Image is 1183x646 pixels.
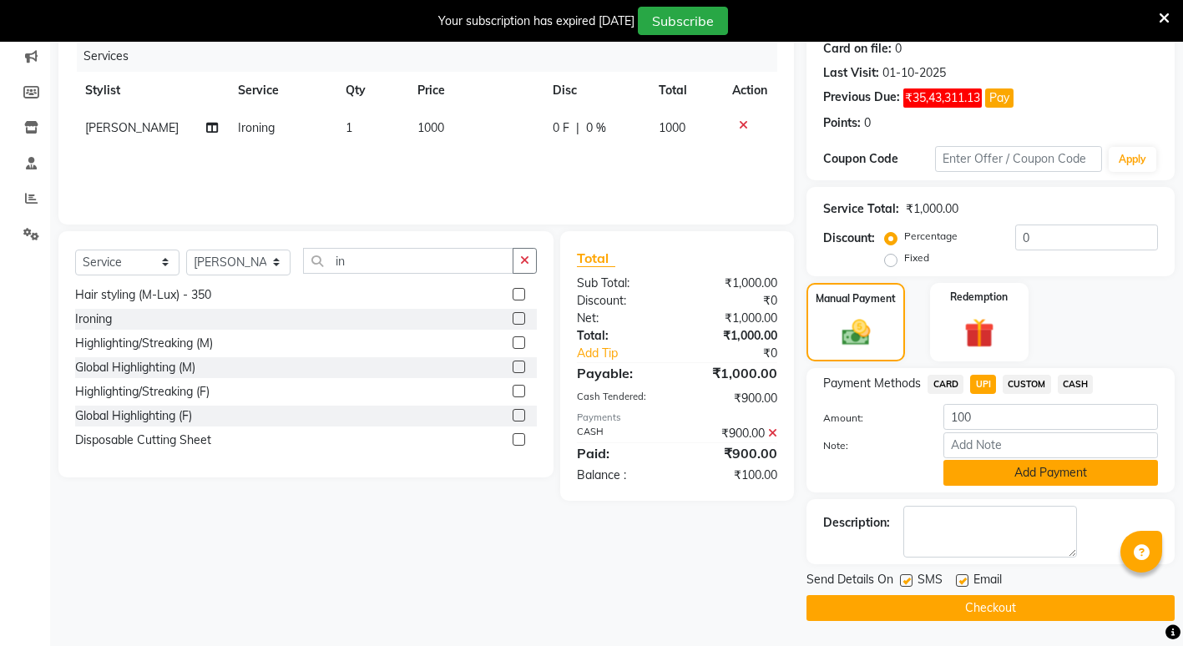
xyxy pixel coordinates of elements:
div: ₹1,000.00 [677,327,790,345]
span: Send Details On [806,571,893,592]
span: 1 [346,120,352,135]
div: ₹900.00 [677,425,790,442]
th: Price [407,72,543,109]
div: Hair styling (M-Lux) - 350 [75,286,211,304]
div: Description: [823,514,890,532]
label: Fixed [904,250,929,265]
img: _gift.svg [955,315,1004,352]
div: Total: [564,327,677,345]
button: Subscribe [638,7,728,35]
div: Payments [577,411,778,425]
button: Apply [1109,147,1156,172]
label: Manual Payment [816,291,896,306]
div: ₹1,000.00 [677,310,790,327]
span: 0 F [553,119,569,137]
div: Highlighting/Streaking (M) [75,335,213,352]
input: Search or Scan [303,248,513,274]
div: ₹0 [695,345,790,362]
div: Points: [823,114,861,132]
img: _cash.svg [833,316,879,349]
span: 0 % [586,119,606,137]
span: UPI [970,375,996,394]
div: ₹100.00 [677,467,790,484]
div: Global Highlighting (M) [75,359,195,376]
div: Payable: [564,363,677,383]
a: Add Tip [564,345,696,362]
span: Payment Methods [823,375,921,392]
div: Previous Due: [823,88,900,108]
div: ₹1,000.00 [677,363,790,383]
div: CASH [564,425,677,442]
div: Ironing [75,310,112,328]
span: CASH [1058,375,1094,394]
div: Your subscription has expired [DATE] [438,13,634,30]
span: Email [973,571,1002,592]
label: Amount: [811,411,931,426]
div: Global Highlighting (F) [75,407,192,425]
input: Amount [943,404,1158,430]
span: Total [577,250,615,267]
div: Sub Total: [564,275,677,292]
div: 0 [864,114,871,132]
div: ₹900.00 [677,443,790,463]
th: Qty [336,72,407,109]
span: 1000 [417,120,444,135]
span: [PERSON_NAME] [85,120,179,135]
div: Last Visit: [823,64,879,82]
div: Card on file: [823,40,892,58]
div: Balance : [564,467,677,484]
div: ₹1,000.00 [906,200,958,218]
span: CARD [928,375,963,394]
div: Highlighting/Streaking (F) [75,383,210,401]
div: Net: [564,310,677,327]
span: | [576,119,579,137]
div: Paid: [564,443,677,463]
div: Services [77,41,790,72]
span: ₹35,43,311.13 [903,88,982,108]
button: Add Payment [943,460,1158,486]
div: Service Total: [823,200,899,218]
div: 0 [895,40,902,58]
span: 1000 [659,120,685,135]
div: 01-10-2025 [882,64,946,82]
button: Checkout [806,595,1175,621]
label: Percentage [904,229,958,244]
span: SMS [918,571,943,592]
div: Disposable Cutting Sheet [75,432,211,449]
th: Action [722,72,777,109]
button: Pay [985,88,1014,108]
label: Redemption [950,290,1008,305]
div: Discount: [564,292,677,310]
th: Disc [543,72,649,109]
div: Coupon Code [823,150,935,168]
span: Ironing [238,120,275,135]
input: Add Note [943,432,1158,458]
th: Service [228,72,336,109]
th: Total [649,72,723,109]
div: ₹900.00 [677,390,790,407]
div: Discount: [823,230,875,247]
th: Stylist [75,72,228,109]
label: Note: [811,438,931,453]
div: ₹1,000.00 [677,275,790,292]
div: Cash Tendered: [564,390,677,407]
div: ₹0 [677,292,790,310]
input: Enter Offer / Coupon Code [935,146,1102,172]
span: CUSTOM [1003,375,1051,394]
